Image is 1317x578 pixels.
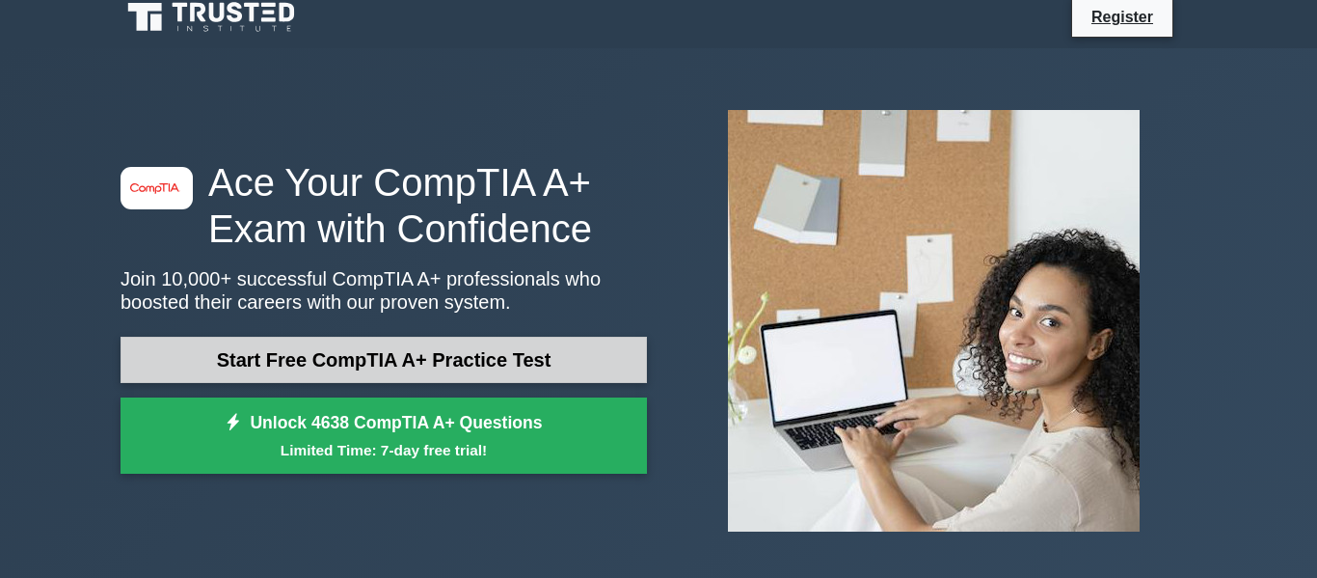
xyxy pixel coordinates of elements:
[121,398,647,475] a: Unlock 4638 CompTIA A+ QuestionsLimited Time: 7-day free trial!
[121,159,647,252] h1: Ace Your CompTIA A+ Exam with Confidence
[121,337,647,383] a: Start Free CompTIA A+ Practice Test
[145,439,623,461] small: Limited Time: 7-day free trial!
[121,267,647,314] p: Join 10,000+ successful CompTIA A+ professionals who boosted their careers with our proven system.
[1080,5,1165,29] a: Register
